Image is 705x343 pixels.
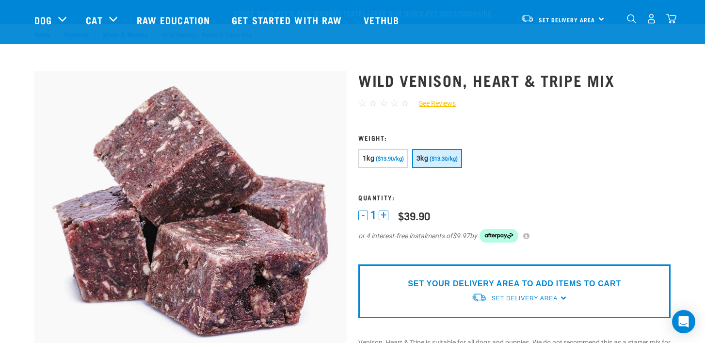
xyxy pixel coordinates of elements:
[34,13,52,27] a: Dog
[380,98,388,109] span: ☆
[452,231,470,241] span: $9.97
[358,149,408,168] button: 1kg ($13.90/kg)
[390,98,399,109] span: ☆
[480,229,518,243] img: Afterpay
[358,98,367,109] span: ☆
[412,149,462,168] button: 3kg ($13.30/kg)
[222,0,354,39] a: Get started with Raw
[376,156,404,162] span: ($13.90/kg)
[471,293,487,303] img: van-moving.png
[358,194,671,201] h3: Quantity:
[417,154,428,162] span: 3kg
[358,229,671,243] div: or 4 interest-free instalments of by
[401,98,409,109] span: ☆
[398,210,430,222] div: $39.90
[127,0,222,39] a: Raw Education
[430,156,458,162] span: ($13.30/kg)
[363,154,374,162] span: 1kg
[409,98,456,109] a: See Reviews
[627,14,636,23] img: home-icon-1@2x.png
[358,211,368,220] button: -
[86,13,102,27] a: Cat
[408,278,621,290] p: SET YOUR DELIVERY AREA TO ADD ITEMS TO CART
[354,0,411,39] a: Vethub
[370,210,376,220] span: 1
[358,71,671,89] h1: Wild Venison, Heart & Tripe Mix
[521,14,534,23] img: van-moving.png
[646,14,657,24] img: user.png
[666,14,676,24] img: home-icon@2x.png
[672,310,695,333] div: Open Intercom Messenger
[369,98,377,109] span: ☆
[539,18,595,21] span: Set Delivery Area
[492,295,558,302] span: Set Delivery Area
[379,211,388,220] button: +
[358,134,671,141] h3: Weight:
